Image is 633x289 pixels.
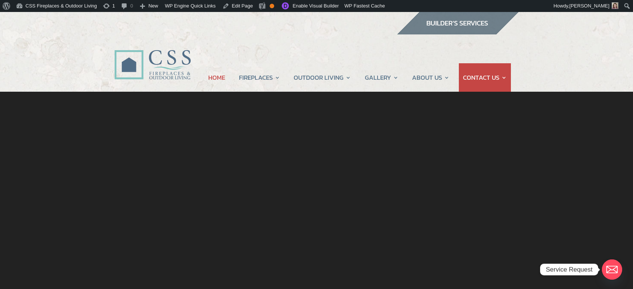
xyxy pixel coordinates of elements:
a: builder services construction supply [397,27,519,37]
a: HOME [208,63,225,92]
a: ABOUT US [412,63,449,92]
span: [PERSON_NAME] [569,3,609,9]
div: OK [270,4,274,8]
a: CONTACT US [463,63,507,92]
img: builders_btn [397,12,519,34]
a: OUTDOOR LIVING [294,63,351,92]
a: Email [602,259,622,280]
a: FIREPLACES [239,63,280,92]
img: CSS Fireplaces & Outdoor Living (Formerly Construction Solutions & Supply)- Jacksonville Ormond B... [114,29,191,83]
a: GALLERY [365,63,399,92]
